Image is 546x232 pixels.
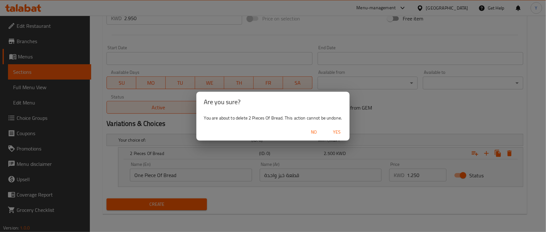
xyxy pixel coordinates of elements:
[196,112,350,124] div: You are about to delete 2 Pieces Of Bread. This action cannot be undone.
[329,128,344,136] span: Yes
[204,97,342,107] h2: Are you sure?
[327,126,347,138] button: Yes
[306,128,321,136] span: No
[304,126,324,138] button: No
